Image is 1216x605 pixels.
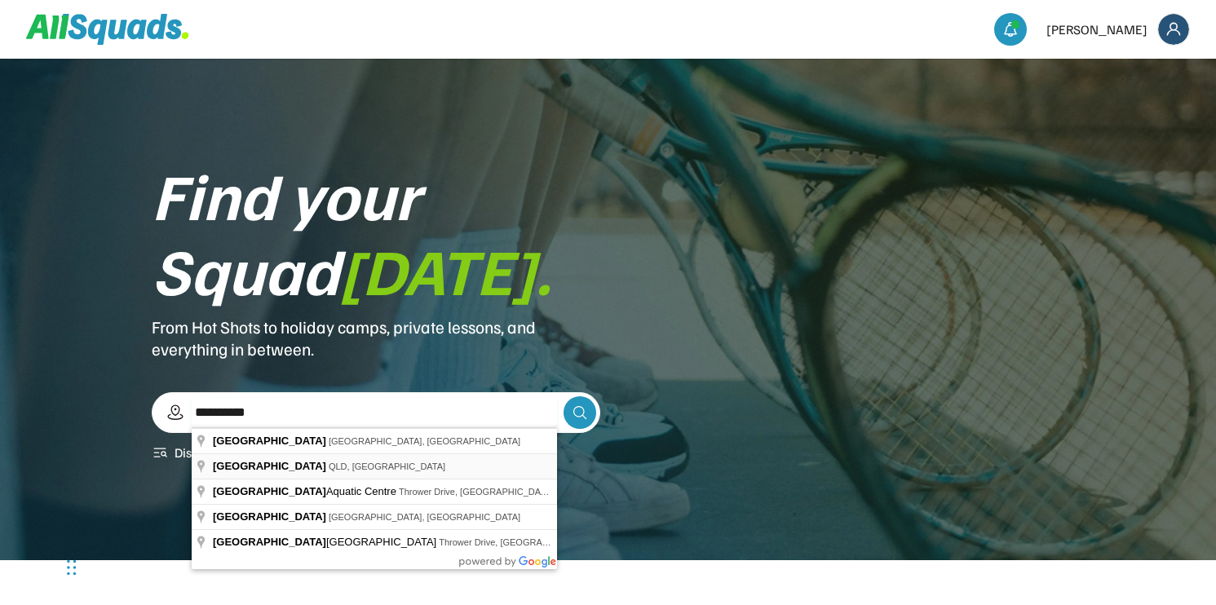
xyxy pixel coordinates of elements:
[213,460,326,472] span: [GEOGRAPHIC_DATA]
[1046,20,1147,39] div: [PERSON_NAME]
[329,461,445,471] span: QLD, [GEOGRAPHIC_DATA]
[213,485,399,497] span: Aquatic Centre
[175,443,323,462] div: Discover coaches near you
[1002,21,1019,38] img: bell-03%20%281%29.svg
[213,485,326,497] span: [GEOGRAPHIC_DATA]
[213,536,326,548] span: [GEOGRAPHIC_DATA]
[213,435,326,447] span: [GEOGRAPHIC_DATA]
[213,510,326,523] span: [GEOGRAPHIC_DATA]
[152,316,600,360] div: From Hot Shots to holiday camps, private lessons, and everything in between.
[329,436,520,446] span: [GEOGRAPHIC_DATA], [GEOGRAPHIC_DATA]
[439,537,692,547] span: Thrower Drive, [GEOGRAPHIC_DATA], [GEOGRAPHIC_DATA]
[399,487,652,497] span: Thrower Drive, [GEOGRAPHIC_DATA], [GEOGRAPHIC_DATA]
[339,228,551,310] font: [DATE].
[213,536,439,548] span: [GEOGRAPHIC_DATA]
[152,157,600,307] div: Find your Squad
[1158,14,1189,45] img: Frame%2018.svg
[329,512,520,522] span: [GEOGRAPHIC_DATA], [GEOGRAPHIC_DATA]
